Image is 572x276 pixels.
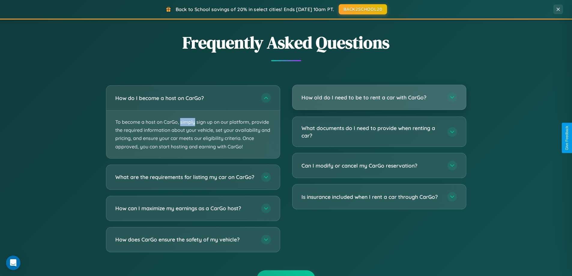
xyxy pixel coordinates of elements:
[339,4,387,14] button: BACK2SCHOOL20
[301,162,441,169] h3: Can I modify or cancel my CarGo reservation?
[115,236,255,243] h3: How does CarGo ensure the safety of my vehicle?
[176,6,334,12] span: Back to School savings of 20% in select cities! Ends [DATE] 10am PT.
[115,173,255,181] h3: What are the requirements for listing my car on CarGo?
[106,31,466,54] h2: Frequently Asked Questions
[301,193,441,201] h3: Is insurance included when I rent a car through CarGo?
[301,94,441,101] h3: How old do I need to be to rent a car with CarGo?
[115,94,255,102] h3: How do I become a host on CarGo?
[565,126,569,150] div: Give Feedback
[6,256,20,270] div: Open Intercom Messenger
[115,205,255,212] h3: How can I maximize my earnings as a CarGo host?
[106,111,280,158] p: To become a host on CarGo, simply sign up on our platform, provide the required information about...
[301,124,441,139] h3: What documents do I need to provide when renting a car?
